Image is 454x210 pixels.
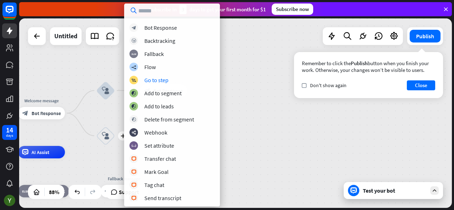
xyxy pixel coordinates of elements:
[131,170,137,174] i: block_livechat
[363,187,427,194] div: Test your bot
[131,78,136,83] i: block_goto
[131,157,137,161] i: block_livechat
[351,60,367,67] span: Publish
[407,80,435,90] button: Close
[2,125,17,140] a: 14 days
[102,132,109,140] i: block_user_input
[6,127,13,133] div: 14
[121,134,125,138] i: plus
[132,25,136,30] i: block_bot_response
[144,37,175,44] div: Backtracking
[144,63,156,70] div: Flow
[132,130,136,135] i: webhooks
[132,143,136,148] i: block_set_attribute
[22,188,29,194] i: block_fallback
[6,133,13,138] div: days
[13,97,70,104] div: Welcome message
[102,87,109,94] i: block_user_input
[47,186,61,198] div: 88%
[132,39,136,43] i: block_backtracking
[96,176,152,182] div: Fallback message
[105,188,111,194] i: block_bot_response
[54,27,77,45] div: Untitled
[144,142,174,149] div: Set attribute
[144,194,181,202] div: Send transcript
[32,188,65,194] span: Default fallback
[132,117,136,122] i: block_delete_from_segment
[131,65,136,69] i: builder_tree
[144,90,182,97] div: Add to segment
[144,168,168,175] div: Mark Goal
[119,186,139,198] span: Support
[6,3,27,24] button: Open LiveChat chat widget
[144,24,177,31] div: Bot Response
[144,116,194,123] div: Delete from segment
[144,155,176,162] div: Transfer chat
[144,76,168,84] div: Go to step
[144,129,167,136] div: Webhook
[132,52,136,56] i: block_fallback
[144,50,164,57] div: Fallback
[144,181,164,188] div: Tag chat
[22,110,28,117] i: block_bot_response
[131,104,136,109] i: block_add_to_segment
[272,4,313,15] div: Subscribe now
[32,149,49,155] span: AI Assist
[310,82,347,89] span: Don't show again
[32,110,61,117] span: Bot Response
[410,30,441,42] button: Publish
[131,91,136,96] i: block_add_to_segment
[144,103,174,110] div: Add to leads
[131,183,137,187] i: block_livechat
[302,60,435,73] div: Remember to click the button when you finish your work. Otherwise, your changes won’t be visible ...
[131,196,137,200] i: block_livechat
